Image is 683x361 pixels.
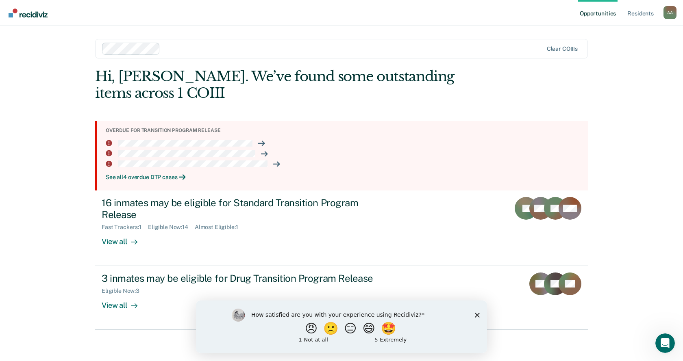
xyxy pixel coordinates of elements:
img: Recidiviz [9,9,48,17]
div: Eligible Now : 14 [148,224,195,231]
div: Fast Trackers : 1 [102,224,148,231]
div: 16 inmates may be eligible for Standard Transition Program Release [102,197,387,220]
div: Almost Eligible : 1 [195,224,245,231]
a: 16 inmates may be eligible for Standard Transition Program ReleaseFast Trackers:1Eligible Now:14A... [95,190,588,266]
iframe: Intercom live chat [655,333,675,353]
iframe: Survey by Kim from Recidiviz [196,300,487,353]
div: View all [102,294,147,310]
a: See all4 overdue DTP cases [106,174,581,181]
button: Profile dropdown button [663,6,676,19]
div: Overdue for transition program release [106,128,581,133]
div: 3 inmates may be eligible for Drug Transition Program Release [102,272,387,284]
div: Clear COIIIs [547,45,578,52]
div: View all [102,230,147,246]
div: See all 4 overdue DTP cases [106,174,581,181]
div: Eligible Now : 3 [102,288,146,294]
div: A A [663,6,676,19]
div: Hi, [PERSON_NAME]. We’ve found some outstanding items across 1 COIII [95,68,489,102]
a: 3 inmates may be eligible for Drug Transition Program ReleaseEligible Now:3View all [95,266,588,330]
